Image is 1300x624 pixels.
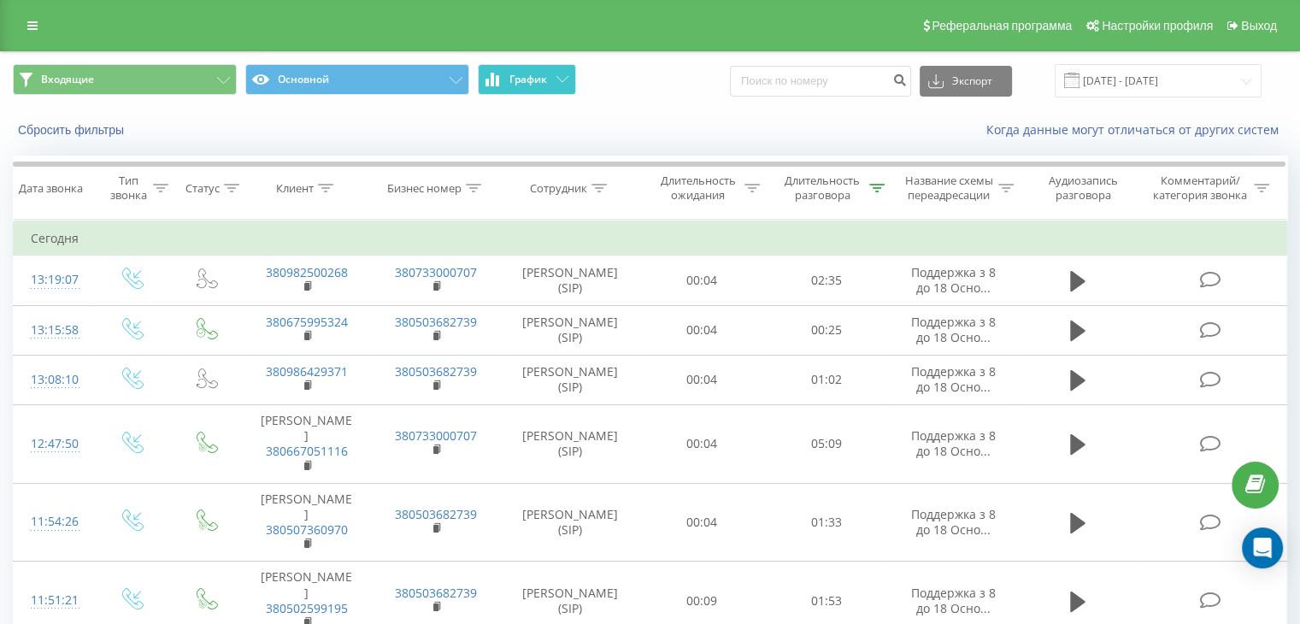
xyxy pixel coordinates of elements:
span: Реферальная программа [932,19,1072,32]
span: График [509,74,547,85]
td: [PERSON_NAME] (SIP) [501,404,640,483]
div: Дата звонка [19,181,83,196]
a: 380675995324 [266,314,348,330]
div: Клиент [276,181,314,196]
div: 12:47:50 [31,427,76,461]
span: Поддержка з 8 до 18 Осно... [911,314,996,345]
div: Длительность ожидания [656,174,741,203]
td: 00:25 [764,305,888,355]
div: 13:19:07 [31,263,76,297]
div: Сотрудник [530,181,587,196]
span: Выход [1241,19,1277,32]
a: 380503682739 [395,506,477,522]
button: Экспорт [920,66,1012,97]
div: Аудиозапись разговора [1033,174,1133,203]
a: 380503682739 [395,363,477,380]
span: Поддержка з 8 до 18 Осно... [911,506,996,538]
div: Статус [185,181,220,196]
td: 00:04 [640,404,764,483]
td: 00:04 [640,256,764,305]
td: 05:09 [764,404,888,483]
a: 380982500268 [266,264,348,280]
div: 13:15:58 [31,314,76,347]
a: 380667051116 [266,443,348,459]
td: 02:35 [764,256,888,305]
div: Длительность разговора [779,174,865,203]
span: Поддержка з 8 до 18 Осно... [911,427,996,459]
td: 00:04 [640,355,764,404]
span: Поддержка з 8 до 18 Осно... [911,585,996,616]
td: [PERSON_NAME] (SIP) [501,305,640,355]
div: 13:08:10 [31,363,76,397]
td: 01:02 [764,355,888,404]
td: [PERSON_NAME] (SIP) [501,355,640,404]
td: [PERSON_NAME] [242,483,371,562]
td: 00:04 [640,305,764,355]
div: Комментарий/категория звонка [1150,174,1250,203]
td: [PERSON_NAME] [242,404,371,483]
td: 00:04 [640,483,764,562]
button: Основной [245,64,469,95]
a: 380733000707 [395,427,477,444]
div: 11:51:21 [31,584,76,617]
a: 380507360970 [266,521,348,538]
button: Входящие [13,64,237,95]
input: Поиск по номеру [730,66,911,97]
span: Входящие [41,73,94,86]
td: [PERSON_NAME] (SIP) [501,483,640,562]
button: График [478,64,576,95]
div: Бизнес номер [387,181,462,196]
a: Когда данные могут отличаться от других систем [986,121,1287,138]
a: 380503682739 [395,585,477,601]
div: Тип звонка [108,174,148,203]
td: [PERSON_NAME] (SIP) [501,256,640,305]
button: Сбросить фильтры [13,122,132,138]
td: Сегодня [14,221,1287,256]
span: Настройки профиля [1102,19,1213,32]
td: 01:33 [764,483,888,562]
a: 380503682739 [395,314,477,330]
a: 380733000707 [395,264,477,280]
div: Название схемы переадресации [904,174,994,203]
span: Поддержка з 8 до 18 Осно... [911,363,996,395]
div: 11:54:26 [31,505,76,539]
div: Open Intercom Messenger [1242,527,1283,568]
a: 380502599195 [266,600,348,616]
span: Поддержка з 8 до 18 Осно... [911,264,996,296]
a: 380986429371 [266,363,348,380]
